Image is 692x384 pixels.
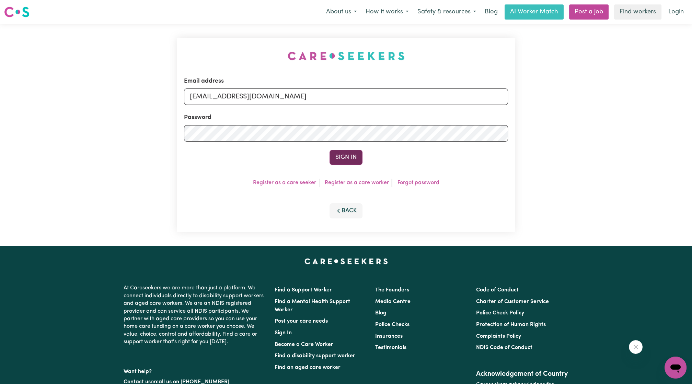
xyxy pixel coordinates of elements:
[375,345,406,350] a: Testimonials
[629,340,643,354] iframe: Close message
[505,4,564,20] a: AI Worker Match
[476,310,524,316] a: Police Check Policy
[413,5,481,19] button: Safety & resources
[476,345,532,350] a: NDIS Code of Conduct
[184,113,211,122] label: Password
[4,6,30,18] img: Careseekers logo
[569,4,609,20] a: Post a job
[322,5,361,19] button: About us
[375,310,387,316] a: Blog
[397,180,439,185] a: Forgot password
[614,4,661,20] a: Find workers
[253,180,316,185] a: Register as a care seeker
[124,365,266,375] p: Want help?
[4,4,30,20] a: Careseekers logo
[375,322,410,327] a: Police Checks
[325,180,389,185] a: Register as a care worker
[664,4,688,20] a: Login
[275,342,333,347] a: Become a Care Worker
[375,287,409,293] a: The Founders
[330,203,362,218] button: Back
[304,258,388,264] a: Careseekers home page
[665,357,687,379] iframe: Button to launch messaging window
[481,4,502,20] a: Blog
[275,319,328,324] a: Post your care needs
[275,330,292,336] a: Sign In
[275,299,350,313] a: Find a Mental Health Support Worker
[476,287,519,293] a: Code of Conduct
[275,365,341,370] a: Find an aged care worker
[375,334,403,339] a: Insurances
[184,77,224,86] label: Email address
[275,353,355,359] a: Find a disability support worker
[476,334,521,339] a: Complaints Policy
[375,299,411,304] a: Media Centre
[476,322,546,327] a: Protection of Human Rights
[275,287,332,293] a: Find a Support Worker
[330,150,362,165] button: Sign In
[4,5,42,10] span: Need any help?
[476,370,568,378] h2: Acknowledgement of Country
[124,281,266,348] p: At Careseekers we are more than just a platform. We connect individuals directly to disability su...
[361,5,413,19] button: How it works
[184,88,508,105] input: Email address
[476,299,549,304] a: Charter of Customer Service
